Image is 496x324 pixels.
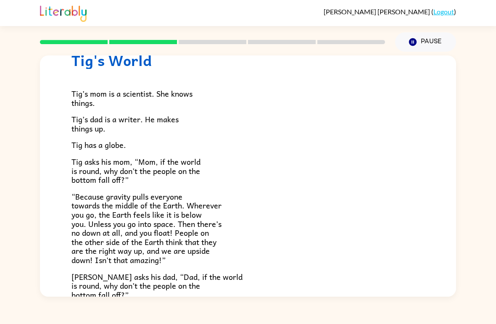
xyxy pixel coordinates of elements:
span: Tig has a globe. [71,139,126,151]
span: Tig’s mom is a scientist. She knows things. [71,87,193,109]
span: [PERSON_NAME] asks his dad, “Dad, if the world is round, why don’t the people on the bottom fall ... [71,271,243,301]
span: Tig asks his mom, “Mom, if the world is round, why don’t the people on the bottom fall off?” [71,155,201,186]
span: [PERSON_NAME] [PERSON_NAME] [324,8,431,16]
span: Tig’s dad is a writer. He makes things up. [71,113,179,134]
h1: Tig's World [71,52,425,69]
div: ( ) [324,8,456,16]
a: Logout [433,8,454,16]
span: “Because gravity pulls everyone towards the middle of the Earth. Wherever you go, the Earth feels... [71,190,222,266]
button: Pause [395,32,456,52]
img: Literably [40,3,87,22]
